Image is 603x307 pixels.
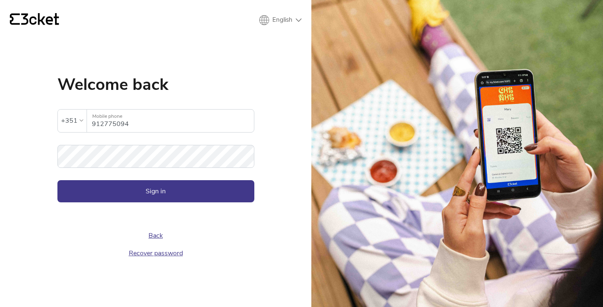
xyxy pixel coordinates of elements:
[10,13,59,27] a: {' '}
[129,249,183,258] a: Recover password
[148,231,163,240] a: Back
[92,110,254,132] input: Mobile phone
[61,115,78,127] div: +351
[10,14,20,25] g: {' '}
[57,180,254,202] button: Sign in
[57,76,254,93] h1: Welcome back
[87,110,254,123] label: Mobile phone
